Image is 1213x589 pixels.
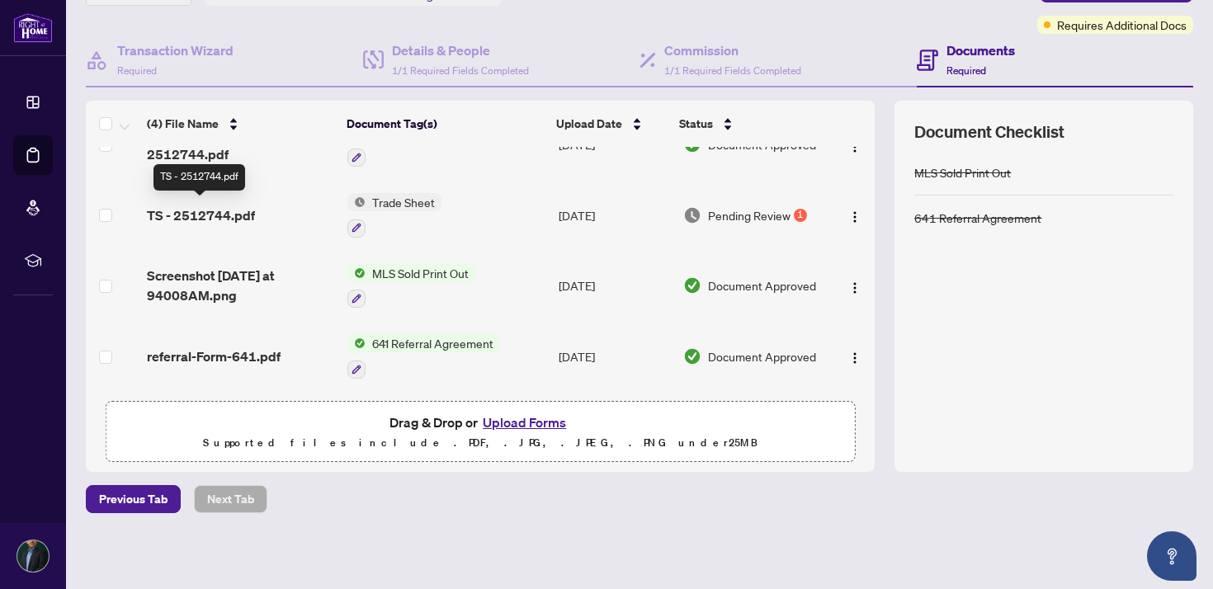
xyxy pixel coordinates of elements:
[683,206,701,224] img: Document Status
[914,120,1064,144] span: Document Checklist
[153,164,245,191] div: TS - 2512744.pdf
[842,202,868,229] button: Logo
[106,402,854,463] span: Drag & Drop orUpload FormsSupported files include .PDF, .JPG, .JPEG, .PNG under25MB
[1057,16,1187,34] span: Requires Additional Docs
[664,40,801,60] h4: Commission
[347,193,441,238] button: Status IconTrade Sheet
[552,251,676,322] td: [DATE]
[140,101,340,147] th: (4) File Name
[147,346,281,366] span: referral-Form-641.pdf
[147,266,334,305] span: Screenshot [DATE] at 94008AM.png
[914,163,1011,181] div: MLS Sold Print Out
[347,264,475,309] button: Status IconMLS Sold Print Out
[552,180,676,251] td: [DATE]
[347,264,366,282] img: Status Icon
[194,485,267,513] button: Next Tab
[794,209,807,222] div: 1
[848,281,861,294] img: Logo
[552,321,676,392] td: [DATE]
[392,40,529,60] h4: Details & People
[366,264,475,282] span: MLS Sold Print Out
[848,210,861,224] img: Logo
[679,115,713,133] span: Status
[848,140,861,153] img: Logo
[366,334,500,352] span: 641 Referral Agreement
[673,101,827,147] th: Status
[347,334,366,352] img: Status Icon
[13,12,53,43] img: logo
[708,347,816,365] span: Document Approved
[1147,531,1196,581] button: Open asap
[842,272,868,299] button: Logo
[842,343,868,370] button: Logo
[392,64,529,77] span: 1/1 Required Fields Completed
[366,193,441,211] span: Trade Sheet
[340,101,550,147] th: Document Tag(s)
[848,351,861,365] img: Logo
[86,485,181,513] button: Previous Tab
[683,347,701,365] img: Document Status
[556,115,622,133] span: Upload Date
[478,412,571,433] button: Upload Forms
[914,209,1041,227] div: 641 Referral Agreement
[116,433,844,453] p: Supported files include .PDF, .JPG, .JPEG, .PNG under 25 MB
[117,40,234,60] h4: Transaction Wizard
[117,64,157,77] span: Required
[946,40,1015,60] h4: Documents
[708,206,791,224] span: Pending Review
[708,276,816,294] span: Document Approved
[17,540,49,572] img: Profile Icon
[147,205,255,225] span: TS - 2512744.pdf
[99,486,168,512] span: Previous Tab
[347,193,366,211] img: Status Icon
[683,276,701,294] img: Document Status
[664,64,801,77] span: 1/1 Required Fields Completed
[550,101,673,147] th: Upload Date
[147,115,219,133] span: (4) File Name
[347,334,500,379] button: Status Icon641 Referral Agreement
[946,64,986,77] span: Required
[389,412,571,433] span: Drag & Drop or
